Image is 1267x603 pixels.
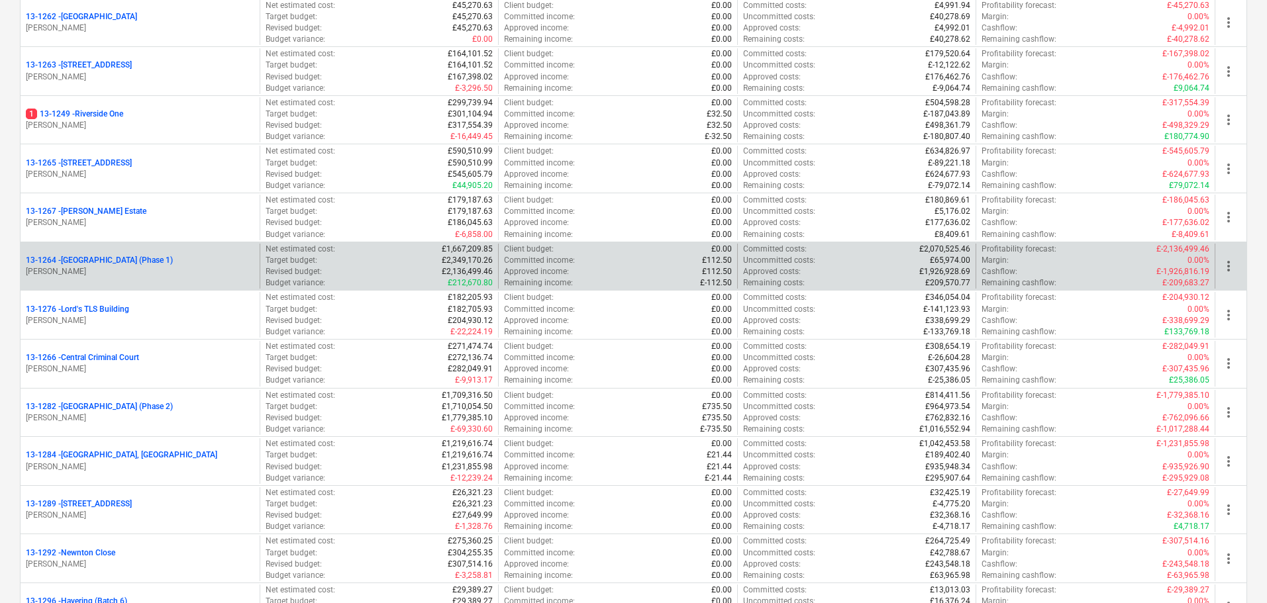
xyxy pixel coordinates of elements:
p: £-187,043.89 [923,109,970,120]
p: £-40,278.62 [1167,34,1209,45]
p: Approved costs : [743,169,801,180]
div: 13-1262 -[GEOGRAPHIC_DATA][PERSON_NAME] [26,11,254,34]
p: Net estimated cost : [266,146,335,157]
p: Remaining income : [504,375,573,386]
p: Remaining cashflow : [982,131,1056,142]
p: £545,605.79 [448,169,493,180]
p: Committed costs : [743,341,807,352]
p: £0.00 [711,352,732,363]
div: 13-1264 -[GEOGRAPHIC_DATA] (Phase 1)[PERSON_NAME] [26,255,254,277]
p: Cashflow : [982,363,1017,375]
p: 13-1262 - [GEOGRAPHIC_DATA] [26,11,137,23]
p: £9,064.74 [1174,83,1209,94]
p: Uncommitted costs : [743,352,815,363]
p: Net estimated cost : [266,48,335,60]
p: Approved costs : [743,266,801,277]
p: £112.50 [702,255,732,266]
p: Revised budget : [266,266,322,277]
p: Target budget : [266,60,317,71]
p: [PERSON_NAME] [26,169,254,180]
p: 13-1249 - Riverside One [26,109,123,120]
p: 13-1264 - [GEOGRAPHIC_DATA] (Phase 1) [26,255,173,266]
p: Net estimated cost : [266,97,335,109]
p: £212,670.80 [448,277,493,289]
span: more_vert [1221,64,1237,79]
p: Uncommitted costs : [743,255,815,266]
span: more_vert [1221,404,1237,420]
p: £0.00 [711,83,732,94]
p: £-9,913.17 [455,375,493,386]
p: Margin : [982,109,1009,120]
p: Net estimated cost : [266,195,335,206]
span: more_vert [1221,258,1237,274]
p: Committed costs : [743,292,807,303]
p: Revised budget : [266,71,322,83]
p: [PERSON_NAME] [26,217,254,228]
p: 13-1276 - Lord's TLS Building [26,304,129,315]
p: £317,554.39 [448,120,493,131]
p: £186,045.63 [448,217,493,228]
span: more_vert [1221,112,1237,128]
div: 13-1292 -Newnton Close[PERSON_NAME] [26,547,254,570]
p: Approved income : [504,71,569,83]
p: Revised budget : [266,363,322,375]
p: Committed income : [504,11,575,23]
p: £0.00 [711,23,732,34]
p: Net estimated cost : [266,292,335,303]
p: £-16,449.45 [450,131,493,142]
p: [PERSON_NAME] [26,412,254,424]
p: £0.00 [711,244,732,255]
p: £179,520.64 [925,48,970,60]
p: Target budget : [266,11,317,23]
p: 0.00% [1188,109,1209,120]
p: Margin : [982,158,1009,169]
p: Committed costs : [743,97,807,109]
div: 13-1263 -[STREET_ADDRESS][PERSON_NAME] [26,60,254,82]
span: more_vert [1221,307,1237,323]
p: £79,072.14 [1169,180,1209,191]
p: £498,361.79 [925,120,970,131]
p: 0.00% [1188,158,1209,169]
p: £-3,296.50 [455,83,493,94]
p: 0.00% [1188,255,1209,266]
p: [PERSON_NAME] [26,461,254,473]
p: Client budget : [504,244,554,255]
p: £-133,769.18 [923,326,970,338]
p: Remaining costs : [743,375,805,386]
p: Committed income : [504,304,575,315]
p: £-307,435.96 [1162,363,1209,375]
p: [PERSON_NAME] [26,315,254,326]
p: £-167,398.02 [1162,48,1209,60]
p: Cashflow : [982,120,1017,131]
p: 13-1267 - [PERSON_NAME] Estate [26,206,146,217]
p: Remaining costs : [743,83,805,94]
p: 13-1265 - [STREET_ADDRESS] [26,158,132,169]
p: £-186,045.63 [1162,195,1209,206]
p: £8,409.61 [935,229,970,240]
p: 0.00% [1188,206,1209,217]
div: 13-1276 -Lord's TLS Building[PERSON_NAME] [26,304,254,326]
p: Approved income : [504,169,569,180]
p: Remaining cashflow : [982,34,1056,45]
p: Profitability forecast : [982,195,1056,206]
p: £338,699.29 [925,315,970,326]
p: £624,677.93 [925,169,970,180]
p: £299,739.94 [448,97,493,109]
p: £-8,409.61 [1172,229,1209,240]
p: Revised budget : [266,169,322,180]
p: Remaining income : [504,277,573,289]
p: £2,070,525.46 [919,244,970,255]
p: Revised budget : [266,315,322,326]
p: Committed income : [504,206,575,217]
p: Cashflow : [982,266,1017,277]
p: Approved costs : [743,315,801,326]
p: £2,349,170.26 [442,255,493,266]
p: £180,774.90 [1164,131,1209,142]
p: Remaining income : [504,180,573,191]
p: 13-1266 - Central Criminal Court [26,352,139,363]
p: Cashflow : [982,169,1017,180]
p: Profitability forecast : [982,48,1056,60]
p: £164,101.52 [448,48,493,60]
p: Approved income : [504,217,569,228]
p: Committed income : [504,255,575,266]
